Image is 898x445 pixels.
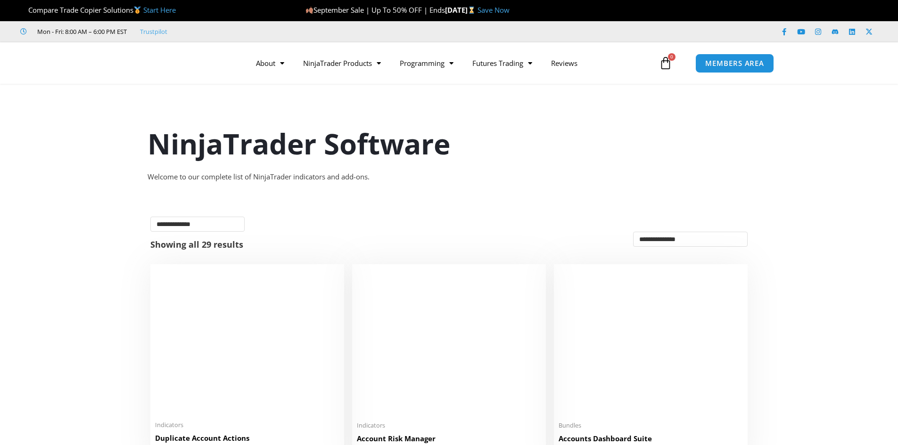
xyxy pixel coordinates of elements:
[305,5,445,15] span: September Sale | Up To 50% OFF | Ends
[134,7,141,14] img: 🥇
[357,269,541,415] img: Account Risk Manager
[150,240,243,249] p: Showing all 29 results
[705,60,764,67] span: MEMBERS AREA
[390,52,463,74] a: Programming
[668,53,676,61] span: 0
[155,269,339,415] img: Duplicate Account Actions
[155,433,339,443] h2: Duplicate Account Actions
[645,49,686,77] a: 0
[21,7,28,14] img: 🏆
[357,434,541,444] h2: Account Risk Manager
[20,5,176,15] span: Compare Trade Copier Solutions
[111,46,213,80] img: LogoAI | Affordable Indicators – NinjaTrader
[559,434,743,444] h2: Accounts Dashboard Suite
[148,170,751,184] div: Welcome to our complete list of NinjaTrader indicators and add-ons.
[559,421,743,429] span: Bundles
[35,26,127,37] span: Mon - Fri: 8:00 AM – 6:00 PM EST
[559,269,743,416] img: Accounts Dashboard Suite
[445,5,478,15] strong: [DATE]
[140,26,167,37] a: Trustpilot
[357,421,541,429] span: Indicators
[463,52,542,74] a: Futures Trading
[695,54,774,73] a: MEMBERS AREA
[155,421,339,429] span: Indicators
[247,52,294,74] a: About
[148,124,751,163] h1: NinjaTrader Software
[468,7,475,14] img: ⌛
[247,52,657,74] nav: Menu
[633,232,748,247] select: Shop order
[478,5,510,15] a: Save Now
[542,52,587,74] a: Reviews
[306,7,313,14] img: 🍂
[143,5,176,15] a: Start Here
[294,52,390,74] a: NinjaTrader Products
